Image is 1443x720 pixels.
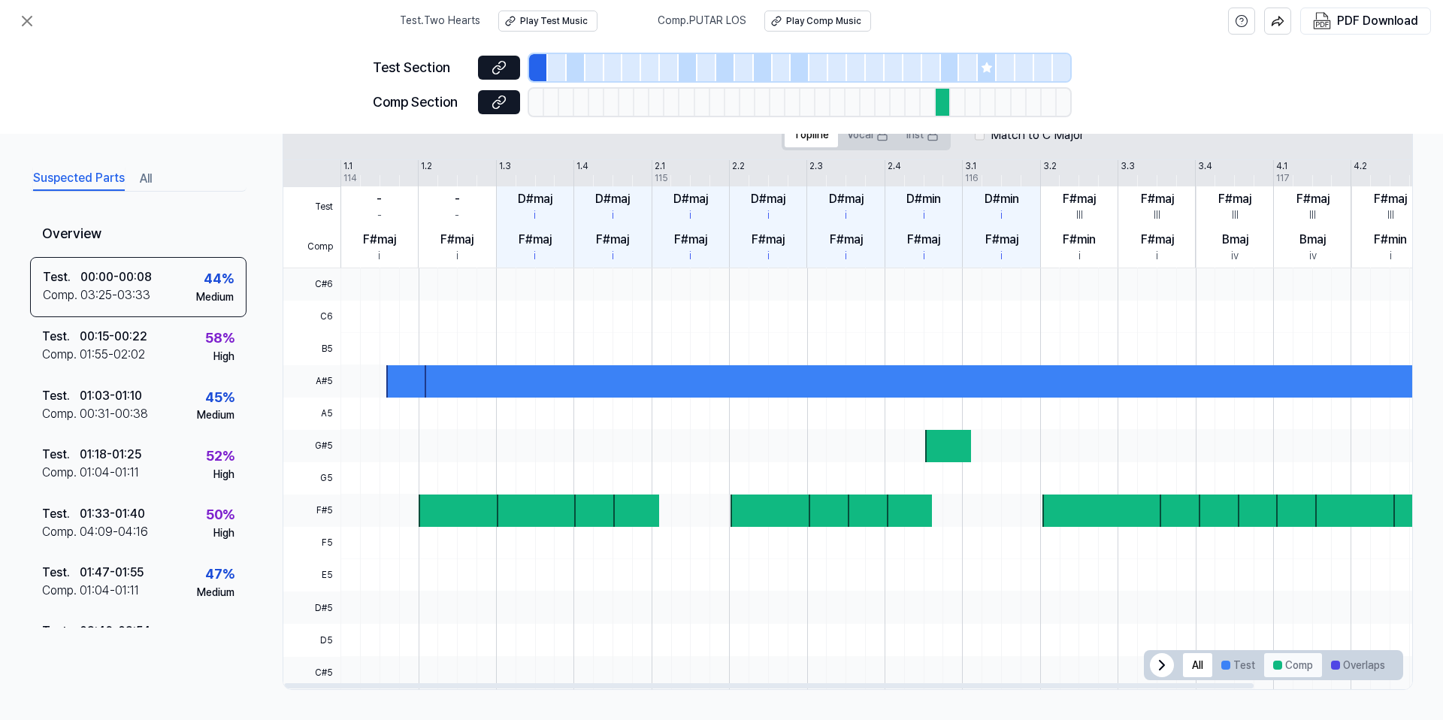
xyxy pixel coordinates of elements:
[213,467,234,482] div: High
[534,249,536,264] div: i
[440,231,473,249] div: F#maj
[283,398,340,430] span: A5
[1154,208,1160,223] div: III
[205,386,234,408] div: 45 %
[1232,208,1239,223] div: III
[965,172,979,185] div: 116
[42,404,80,422] div: Comp .
[378,249,380,264] div: i
[845,249,847,264] div: i
[80,328,147,346] div: 00:15 - 00:22
[80,286,150,304] div: 03:25 - 03:33
[80,582,139,600] div: 01:04 - 01:11
[897,123,948,147] button: Inst
[1390,249,1392,264] div: i
[42,522,80,540] div: Comp .
[283,495,340,527] span: F#5
[655,172,668,185] div: 115
[520,15,588,28] div: Play Test Music
[42,582,80,600] div: Comp .
[205,328,234,349] div: 58 %
[283,268,340,301] span: C#6
[30,213,247,257] div: Overview
[1218,190,1251,208] div: F#maj
[519,231,552,249] div: F#maj
[767,208,770,223] div: i
[1063,190,1096,208] div: F#maj
[43,286,80,304] div: Comp .
[80,564,144,582] div: 01:47 - 01:55
[283,430,340,462] span: G#5
[1271,14,1284,28] img: share
[1276,160,1287,173] div: 4.1
[907,231,940,249] div: F#maj
[612,249,614,264] div: i
[213,526,234,541] div: High
[80,464,139,482] div: 01:04 - 01:11
[1276,172,1290,185] div: 117
[1313,12,1331,30] img: PDF Download
[80,522,148,540] div: 04:09 - 04:16
[377,190,382,208] div: -
[845,208,847,223] div: i
[283,591,340,624] span: D#5
[689,208,691,223] div: i
[965,160,976,173] div: 3.1
[1141,190,1174,208] div: F#maj
[534,208,536,223] div: i
[80,446,141,464] div: 01:18 - 01:25
[42,464,80,482] div: Comp .
[1337,11,1418,31] div: PDF Download
[1374,190,1407,208] div: F#maj
[455,208,459,223] div: -
[377,208,382,223] div: -
[673,190,708,208] div: D#maj
[456,249,458,264] div: i
[206,446,234,467] div: 52 %
[838,123,897,147] button: Vocal
[732,160,745,173] div: 2.2
[80,386,142,404] div: 01:03 - 01:10
[595,190,630,208] div: D#maj
[33,167,125,191] button: Suspected Parts
[658,14,746,29] span: Comp . PUTAR LOS
[1141,231,1174,249] div: F#maj
[455,190,460,208] div: -
[197,408,234,423] div: Medium
[830,231,863,249] div: F#maj
[829,190,864,208] div: D#maj
[1231,249,1239,264] div: iv
[197,585,234,600] div: Medium
[206,504,234,526] div: 50 %
[1000,208,1003,223] div: i
[612,208,614,223] div: i
[1078,249,1081,264] div: i
[518,190,552,208] div: D#maj
[1121,160,1135,173] div: 3.3
[751,190,785,208] div: D#maj
[283,657,340,689] span: C#5
[1374,231,1407,249] div: F#min
[752,231,785,249] div: F#maj
[343,160,352,173] div: 1.1
[213,349,234,365] div: High
[283,333,340,365] span: B5
[283,227,340,268] span: Comp
[1296,190,1330,208] div: F#maj
[42,386,80,404] div: Test .
[80,346,145,364] div: 01:55 - 02:02
[985,231,1018,249] div: F#maj
[42,564,80,582] div: Test .
[596,231,629,249] div: F#maj
[42,446,80,464] div: Test .
[373,92,469,113] div: Comp Section
[498,11,597,32] button: Play Test Music
[689,249,691,264] div: i
[786,15,861,28] div: Play Comp Music
[1043,160,1057,173] div: 3.2
[1309,208,1316,223] div: III
[991,126,1084,144] label: Match to C Major
[283,301,340,333] span: C6
[196,289,234,304] div: Medium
